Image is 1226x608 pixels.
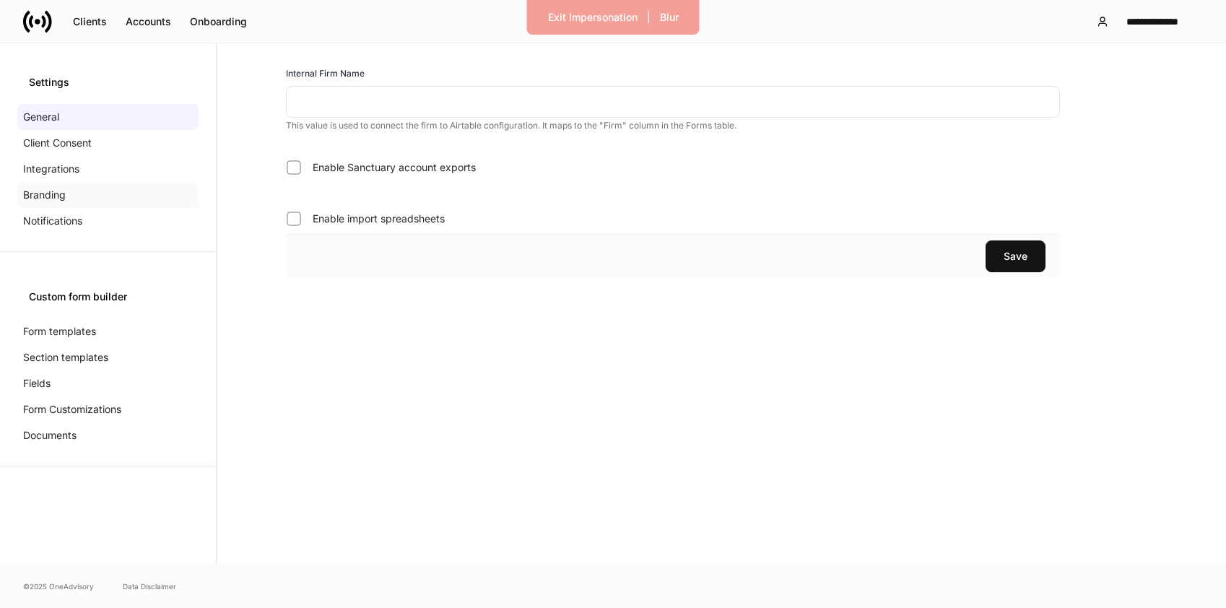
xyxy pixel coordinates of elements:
[651,6,688,29] button: Blur
[23,350,108,365] p: Section templates
[17,318,199,344] a: Form templates
[1004,251,1027,261] div: Save
[23,428,77,443] p: Documents
[126,17,171,27] div: Accounts
[313,212,445,226] span: Enable import spreadsheets
[660,12,679,22] div: Blur
[17,130,199,156] a: Client Consent
[17,104,199,130] a: General
[539,6,647,29] button: Exit Impersonation
[286,120,1060,131] p: This value is used to connect the firm to Airtable configuration. It maps to the "Firm" column in...
[190,17,247,27] div: Onboarding
[23,376,51,391] p: Fields
[64,10,116,33] button: Clients
[17,422,199,448] a: Documents
[23,324,96,339] p: Form templates
[23,162,79,176] p: Integrations
[17,182,199,208] a: Branding
[116,10,181,33] button: Accounts
[986,240,1045,272] button: Save
[23,581,94,592] span: © 2025 OneAdvisory
[23,136,92,150] p: Client Consent
[286,66,365,80] h6: Internal Firm Name
[73,17,107,27] div: Clients
[17,396,199,422] a: Form Customizations
[17,208,199,234] a: Notifications
[23,214,82,228] p: Notifications
[23,110,59,124] p: General
[23,188,66,202] p: Branding
[181,10,256,33] button: Onboarding
[17,370,199,396] a: Fields
[548,12,638,22] div: Exit Impersonation
[23,402,121,417] p: Form Customizations
[29,290,187,304] div: Custom form builder
[29,75,187,90] div: Settings
[123,581,176,592] a: Data Disclaimer
[17,344,199,370] a: Section templates
[17,156,199,182] a: Integrations
[313,160,476,175] span: Enable Sanctuary account exports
